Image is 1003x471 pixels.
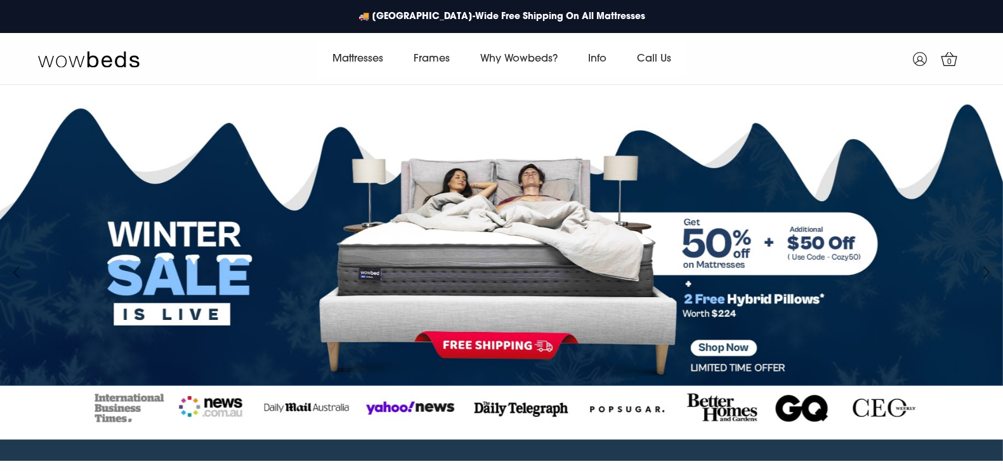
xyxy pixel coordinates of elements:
a: Mattresses [317,41,398,77]
a: Call Us [622,41,686,77]
a: Frames [398,41,465,77]
a: Why Wowbeds? [465,41,573,77]
img: Wow Beds Logo [38,50,140,68]
a: Info [573,41,622,77]
a: 🚚 [GEOGRAPHIC_DATA]-Wide Free Shipping On All Mattresses [352,4,652,30]
span: 0 [943,56,956,69]
a: 0 [933,43,965,75]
